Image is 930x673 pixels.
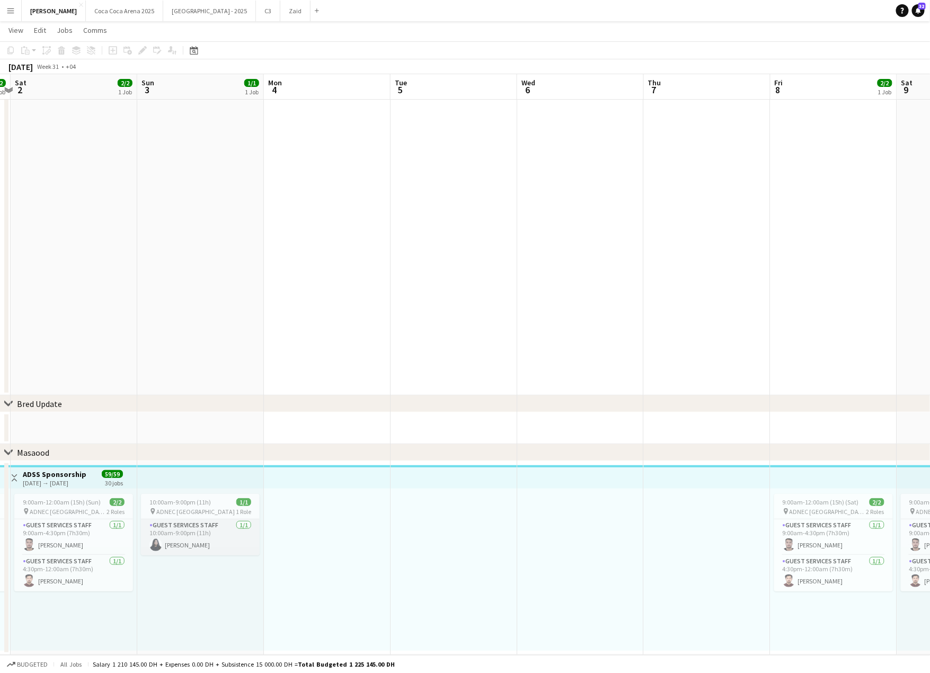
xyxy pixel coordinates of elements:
span: 2/2 [110,498,125,506]
button: Zaid [280,1,311,21]
span: Budgeted [17,661,48,668]
app-card-role: Guest Services Staff1/14:30pm-12:00am (7h30m)[PERSON_NAME] [774,555,893,591]
app-card-role: Guest Services Staff1/14:30pm-12:00am (7h30m)[PERSON_NAME] [14,555,133,591]
span: Sat [15,78,26,87]
span: 2/2 [118,79,132,87]
span: Wed [521,78,535,87]
span: ADNEC [GEOGRAPHIC_DATA] [156,508,235,516]
span: Jobs [57,25,73,35]
span: 8 [773,84,783,96]
span: 2 Roles [107,508,125,516]
span: Sat [901,78,913,87]
a: Comms [79,23,111,37]
span: Thu [648,78,661,87]
a: Edit [30,23,50,37]
h3: ADSS Sponsorship [23,470,86,479]
span: All jobs [58,660,84,668]
span: Tue [395,78,407,87]
span: Fri [775,78,783,87]
app-job-card: 10:00am-9:00pm (11h)1/1 ADNEC [GEOGRAPHIC_DATA]1 RoleGuest Services Staff1/110:00am-9:00pm (11h)[... [141,494,260,555]
span: 1 Role [236,508,251,516]
div: 1 Job [878,88,892,96]
span: 7 [646,84,661,96]
button: [GEOGRAPHIC_DATA] - 2025 [163,1,256,21]
div: +04 [66,63,76,70]
span: 9:00am-12:00am (15h) (Sat) [783,498,859,506]
span: Mon [268,78,282,87]
span: 32 [918,3,926,10]
span: 6 [520,84,535,96]
app-card-role: Guest Services Staff1/19:00am-4:30pm (7h30m)[PERSON_NAME] [774,519,893,555]
span: Total Budgeted 1 225 145.00 DH [298,660,395,668]
span: 2 Roles [866,508,884,516]
span: Week 31 [35,63,61,70]
span: Sun [141,78,154,87]
app-card-role: Guest Services Staff1/19:00am-4:30pm (7h30m)[PERSON_NAME] [14,519,133,555]
a: View [4,23,28,37]
span: 9 [900,84,913,96]
div: Salary 1 210 145.00 DH + Expenses 0.00 DH + Subsistence 15 000.00 DH = [93,660,395,668]
span: View [8,25,23,35]
span: ADNEC [GEOGRAPHIC_DATA] [790,508,866,516]
span: 2/2 [878,79,892,87]
div: Masaood [17,447,49,458]
app-card-role: Guest Services Staff1/110:00am-9:00pm (11h)[PERSON_NAME] [141,519,260,555]
div: [DATE] → [DATE] [23,479,86,487]
span: 1/1 [244,79,259,87]
span: 10:00am-9:00pm (11h) [149,498,211,506]
span: 2/2 [870,498,884,506]
button: Coca Coca Arena 2025 [86,1,163,21]
span: ADNEC [GEOGRAPHIC_DATA] [30,508,107,516]
app-job-card: 9:00am-12:00am (15h) (Sat)2/2 ADNEC [GEOGRAPHIC_DATA]2 RolesGuest Services Staff1/19:00am-4:30pm ... [774,494,893,591]
span: 2 [13,84,26,96]
div: 30 jobs [105,478,123,487]
span: 59/59 [102,470,123,478]
div: 1 Job [118,88,132,96]
span: 4 [267,84,282,96]
button: C3 [256,1,280,21]
button: Budgeted [5,659,49,670]
span: 1/1 [236,498,251,506]
div: [DATE] [8,61,33,72]
span: Comms [83,25,107,35]
span: Edit [34,25,46,35]
a: 32 [912,4,925,17]
span: 5 [393,84,407,96]
a: Jobs [52,23,77,37]
button: [PERSON_NAME] [22,1,86,21]
span: 3 [140,84,154,96]
app-job-card: 9:00am-12:00am (15h) (Sun)2/2 ADNEC [GEOGRAPHIC_DATA]2 RolesGuest Services Staff1/19:00am-4:30pm ... [14,494,133,591]
span: 9:00am-12:00am (15h) (Sun) [23,498,101,506]
div: Bred Update [17,399,62,409]
div: 1 Job [245,88,259,96]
